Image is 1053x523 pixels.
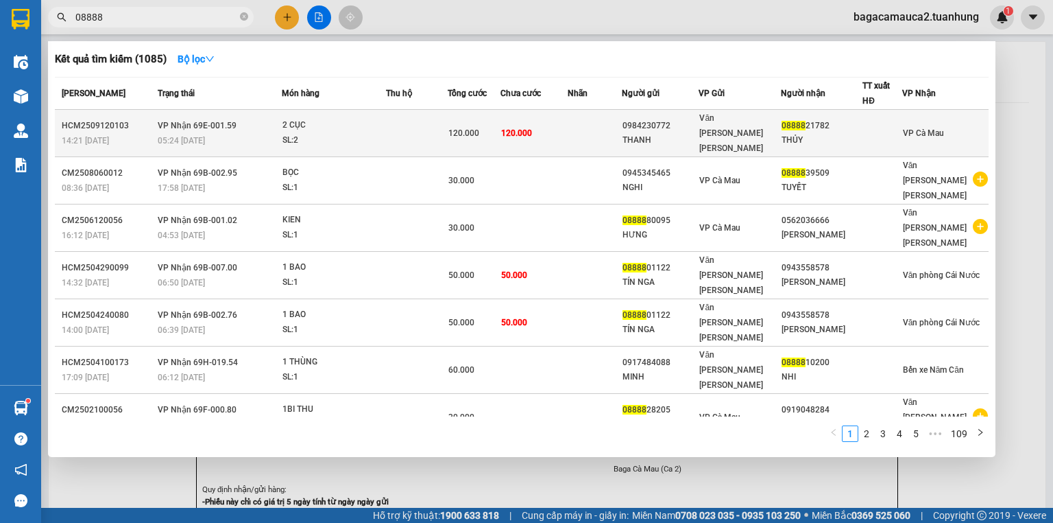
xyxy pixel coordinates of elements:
[782,308,862,323] div: 0943558578
[282,370,385,385] div: SL: 1
[622,261,698,275] div: 01122
[62,119,154,133] div: HCM2509120103
[501,128,532,138] span: 120.000
[448,128,479,138] span: 120.000
[14,124,28,138] img: warehouse-icon
[501,270,527,280] span: 50.000
[282,260,385,275] div: 1 BAO
[26,399,30,403] sup: 1
[622,216,646,225] span: 08888
[282,323,385,338] div: SL: 1
[699,89,725,98] span: VP Gửi
[622,403,698,417] div: 28205
[903,397,967,437] span: Văn [PERSON_NAME] [PERSON_NAME]
[862,81,890,106] span: TT xuất HĐ
[62,373,109,382] span: 17:09 [DATE]
[972,426,989,442] li: Next Page
[908,426,924,442] li: 5
[158,89,195,98] span: Trạng thái
[699,176,740,185] span: VP Cà Mau
[699,223,740,233] span: VP Cà Mau
[947,426,971,441] a: 109
[782,168,806,178] span: 08888
[622,405,646,415] span: 08888
[282,355,385,370] div: 1 THÙNG
[903,365,964,375] span: Bến xe Năm Căn
[6,30,261,47] li: 85 [PERSON_NAME]
[859,426,874,441] a: 2
[782,370,862,384] div: NHI
[782,358,806,367] span: 08888
[282,89,319,98] span: Món hàng
[903,318,980,327] span: Văn phòng Cái Nước
[448,365,474,375] span: 60.000
[240,12,248,21] span: close-circle
[699,412,740,422] span: VP Cà Mau
[973,172,988,187] span: plus-circle
[282,165,385,181] div: BỌC
[782,133,862,148] div: THỦY
[781,89,825,98] span: Người nhận
[972,426,989,442] button: right
[825,426,842,442] li: Previous Page
[622,310,646,320] span: 08888
[282,118,385,133] div: 2 CỤC
[782,121,806,130] span: 08888
[448,89,487,98] span: Tổng cước
[448,223,474,233] span: 30.000
[622,213,698,228] div: 80095
[62,308,154,323] div: HCM2504240080
[282,228,385,243] div: SL: 1
[167,48,226,70] button: Bộ lọcdown
[830,428,838,437] span: left
[178,54,215,65] strong: Bộ lọc
[158,168,237,178] span: VP Nhận 69B-002.95
[448,412,474,422] span: 30.000
[782,228,862,242] div: [PERSON_NAME]
[79,33,90,44] span: environment
[842,426,858,442] li: 1
[782,323,862,337] div: [PERSON_NAME]
[622,356,698,370] div: 0917484088
[843,426,858,441] a: 1
[282,181,385,196] div: SL: 1
[158,216,237,225] span: VP Nhận 69B-001.02
[501,318,527,327] span: 50.000
[699,255,763,295] span: Văn [PERSON_NAME] [PERSON_NAME]
[158,263,237,272] span: VP Nhận 69B-007.00
[782,275,862,290] div: [PERSON_NAME]
[903,161,967,200] span: Văn [PERSON_NAME] [PERSON_NAME]
[158,121,237,130] span: VP Nhận 69E-001.59
[858,426,875,442] li: 2
[622,166,698,181] div: 0945345465
[158,231,205,240] span: 04:53 [DATE]
[282,307,385,323] div: 1 BAO
[158,358,238,367] span: VP Nhận 69H-019.54
[158,325,205,335] span: 06:39 [DATE]
[448,318,474,327] span: 50.000
[79,9,194,26] b: [PERSON_NAME]
[55,52,167,67] h3: Kết quả tìm kiếm ( 1085 )
[448,270,474,280] span: 50.000
[622,133,698,148] div: THANH
[62,183,109,193] span: 08:36 [DATE]
[158,310,237,320] span: VP Nhận 69B-002.76
[14,55,28,69] img: warehouse-icon
[158,405,237,415] span: VP Nhận 69F-000.80
[75,10,237,25] input: Tìm tên, số ĐT hoặc mã đơn
[699,350,763,390] span: Văn [PERSON_NAME] [PERSON_NAME]
[924,426,946,442] span: •••
[903,270,980,280] span: Văn phòng Cái Nước
[62,166,154,181] div: CM2508060012
[973,408,988,423] span: plus-circle
[825,426,842,442] button: left
[782,166,862,181] div: 39509
[973,219,988,234] span: plus-circle
[62,89,125,98] span: [PERSON_NAME]
[622,323,698,337] div: TÍN NGA
[976,428,984,437] span: right
[62,325,109,335] span: 14:00 [DATE]
[902,89,936,98] span: VP Nhận
[782,181,862,195] div: TUYẾT
[875,426,891,441] a: 3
